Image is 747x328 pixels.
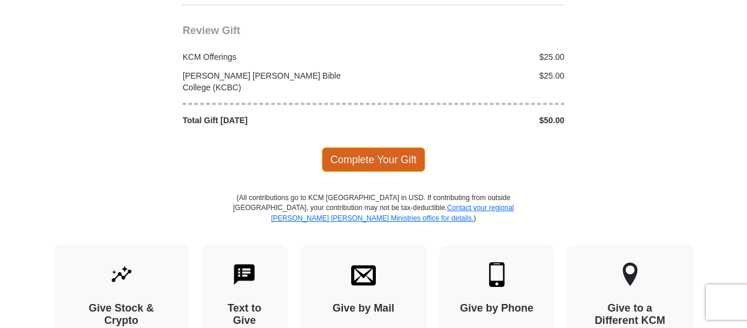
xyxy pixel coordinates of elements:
img: give-by-stock.svg [109,262,134,287]
img: other-region [622,262,638,287]
div: [PERSON_NAME] [PERSON_NAME] Bible College (KCBC) [177,70,374,93]
span: Complete Your Gift [322,147,426,172]
a: Contact your regional [PERSON_NAME] [PERSON_NAME] Ministries office for details. [271,204,514,222]
span: Review Gift [183,25,240,36]
div: $25.00 [373,70,571,93]
div: $50.00 [373,114,571,126]
div: Total Gift [DATE] [177,114,374,126]
img: mobile.svg [484,262,509,287]
p: (All contributions go to KCM [GEOGRAPHIC_DATA] in USD. If contributing from outside [GEOGRAPHIC_D... [233,193,514,244]
img: envelope.svg [351,262,376,287]
h4: Give by Phone [460,302,534,315]
div: KCM Offerings [177,51,374,63]
div: $25.00 [373,51,571,63]
h4: Give Stock & Crypto [75,302,169,327]
img: text-to-give.svg [232,262,257,287]
h4: Give by Mail [321,302,406,315]
h4: Text to Give [222,302,268,327]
